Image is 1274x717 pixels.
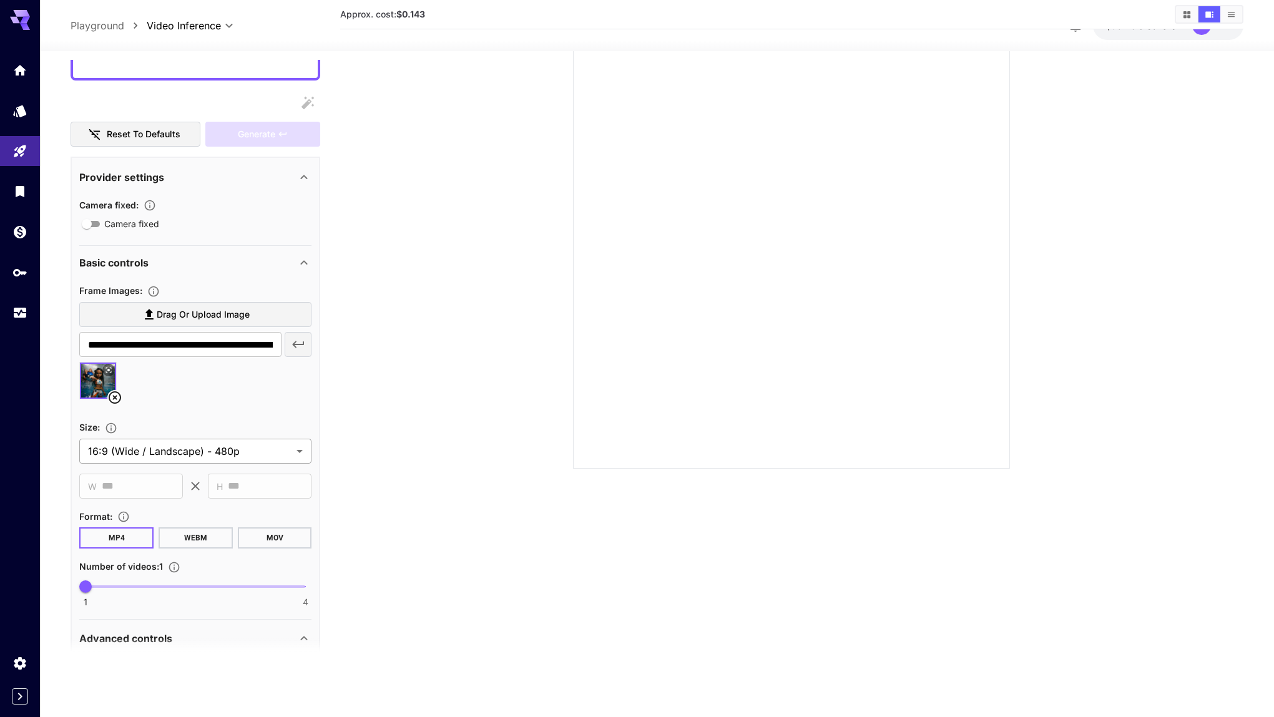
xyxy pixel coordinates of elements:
[163,561,185,573] button: Specify how many videos to generate in a single request. Each video generation will be charged se...
[79,561,163,572] span: Number of videos : 1
[238,527,312,549] button: MOV
[100,422,122,434] button: Adjust the dimensions of the generated image by specifying its width and height in pixels, or sel...
[12,103,27,119] div: Models
[79,631,172,646] p: Advanced controls
[142,285,165,298] button: Upload frame images.
[12,688,28,705] button: Expand sidebar
[12,144,27,159] div: Playground
[12,265,27,280] div: API Keys
[1175,5,1243,24] div: Show media in grid viewShow media in video viewShow media in list view
[1139,21,1182,31] span: credits left
[79,302,311,328] label: Drag or upload image
[340,9,425,19] span: Approx. cost:
[157,307,250,323] span: Drag or upload image
[79,511,112,522] span: Format :
[12,62,27,78] div: Home
[159,527,233,549] button: WEBM
[88,479,97,494] span: W
[79,200,139,210] span: Camera fixed :
[71,122,200,147] button: Reset to defaults
[71,18,147,33] nav: breadcrumb
[79,422,100,432] span: Size :
[147,18,221,33] span: Video Inference
[1198,6,1220,22] button: Show media in video view
[1105,21,1139,31] span: $95.40
[79,623,311,653] div: Advanced controls
[12,305,27,321] div: Usage
[88,444,292,459] span: 16:9 (Wide / Landscape) - 480p
[79,285,142,296] span: Frame Images :
[79,255,149,270] p: Basic controls
[79,162,311,192] div: Provider settings
[79,170,164,185] p: Provider settings
[79,248,311,278] div: Basic controls
[12,224,27,240] div: Wallet
[217,479,223,494] span: H
[396,9,425,19] b: $0.143
[12,655,27,671] div: Settings
[71,18,124,33] a: Playground
[104,217,159,230] span: Camera fixed
[112,510,135,523] button: Choose the file format for the output video.
[303,596,308,608] span: 4
[1176,6,1198,22] button: Show media in grid view
[84,596,87,608] span: 1
[1220,6,1242,22] button: Show media in list view
[12,183,27,199] div: Library
[79,527,154,549] button: MP4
